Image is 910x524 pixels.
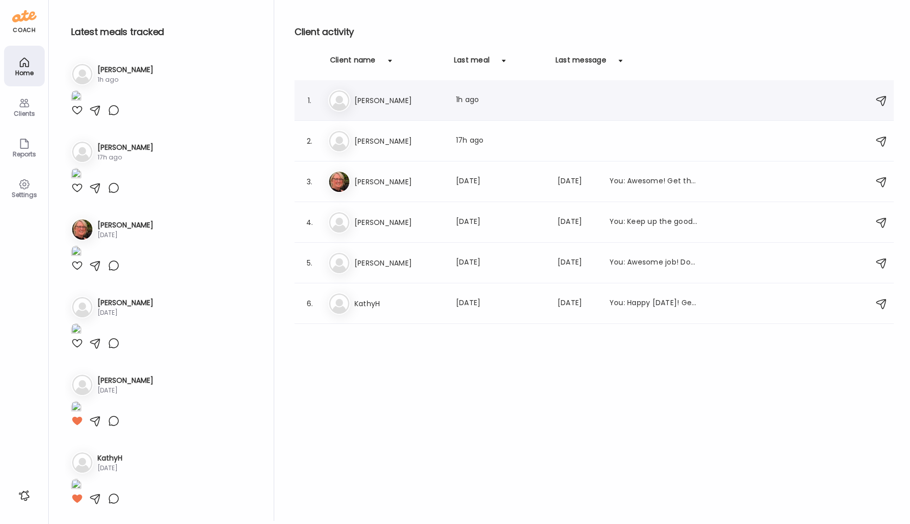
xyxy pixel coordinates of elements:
[354,298,444,310] h3: KathyH
[6,70,43,76] div: Home
[558,216,597,228] div: [DATE]
[304,298,316,310] div: 6.
[304,216,316,228] div: 4.
[97,142,153,153] h3: [PERSON_NAME]
[329,212,349,233] img: bg-avatar-default.svg
[456,176,545,188] div: [DATE]
[13,26,36,35] div: coach
[456,94,545,107] div: 1h ago
[609,176,699,188] div: You: Awesome! Get that sleep in for [DATE] and [DATE], you're doing great!
[609,216,699,228] div: You: Keep up the good work! Get that food in!
[12,8,37,24] img: ate
[71,323,81,337] img: images%2FTWbYycbN6VXame8qbTiqIxs9Hvy2%2FFRyFfMZ9BpN0IfweyF8J%2FzlHwASG0ERPT8kKQeeu4_1080
[97,308,153,317] div: [DATE]
[609,298,699,310] div: You: Happy [DATE]! Get that food/water/sleep in from the past few days [DATE]! Enjoy your weekend!
[71,24,257,40] h2: Latest meals tracked
[6,151,43,157] div: Reports
[304,176,316,188] div: 3.
[354,257,444,269] h3: [PERSON_NAME]
[6,110,43,117] div: Clients
[71,90,81,104] img: images%2FZ3DZsm46RFSj8cBEpbhayiVxPSD3%2FPbMfAV8utVjCqUPP9tnO%2FVGRfdoJJF3OSOQstQLWO_1080
[456,257,545,269] div: [DATE]
[330,55,376,71] div: Client name
[97,153,153,162] div: 17h ago
[354,176,444,188] h3: [PERSON_NAME]
[71,401,81,415] img: images%2FCVHIpVfqQGSvEEy3eBAt9lLqbdp1%2FyfBPilHmn7J6mCMggygh%2F9wT694WXapGMfYQ3LVAk_1080
[295,24,894,40] h2: Client activity
[558,298,597,310] div: [DATE]
[97,231,153,240] div: [DATE]
[71,168,81,182] img: images%2FMmnsg9FMMIdfUg6NitmvFa1XKOJ3%2FLu8xSksiZTEi8z1mQ3Im%2FOhNpshcewJuz4PkGkndd_1080
[97,64,153,75] h3: [PERSON_NAME]
[354,216,444,228] h3: [PERSON_NAME]
[609,257,699,269] div: You: Awesome job! Don't forget to add in sleep and water intake! Keep up the good work!
[71,479,81,493] img: images%2FMTny8fGZ1zOH0uuf6Y6gitpLC3h1%2FGDOGd4TLh1UCzzxAx6H2%2FbnV8A4X66vmwbCxSwkZZ_1080
[329,172,349,192] img: avatars%2FahVa21GNcOZO3PHXEF6GyZFFpym1
[354,94,444,107] h3: [PERSON_NAME]
[97,220,153,231] h3: [PERSON_NAME]
[6,191,43,198] div: Settings
[72,142,92,162] img: bg-avatar-default.svg
[97,298,153,308] h3: [PERSON_NAME]
[304,94,316,107] div: 1.
[354,135,444,147] h3: [PERSON_NAME]
[456,216,545,228] div: [DATE]
[72,219,92,240] img: avatars%2FahVa21GNcOZO3PHXEF6GyZFFpym1
[97,75,153,84] div: 1h ago
[329,293,349,314] img: bg-avatar-default.svg
[304,257,316,269] div: 5.
[558,257,597,269] div: [DATE]
[72,297,92,317] img: bg-avatar-default.svg
[329,90,349,111] img: bg-avatar-default.svg
[97,453,122,464] h3: KathyH
[71,246,81,259] img: images%2FahVa21GNcOZO3PHXEF6GyZFFpym1%2Fq304agSlTAzaEvrPF9Qj%2FVSMOKhpFAxST5uvERZ85_1080
[456,135,545,147] div: 17h ago
[97,386,153,395] div: [DATE]
[97,464,122,473] div: [DATE]
[558,176,597,188] div: [DATE]
[72,375,92,395] img: bg-avatar-default.svg
[329,131,349,151] img: bg-avatar-default.svg
[556,55,606,71] div: Last message
[304,135,316,147] div: 2.
[456,298,545,310] div: [DATE]
[329,253,349,273] img: bg-avatar-default.svg
[72,452,92,473] img: bg-avatar-default.svg
[97,375,153,386] h3: [PERSON_NAME]
[72,64,92,84] img: bg-avatar-default.svg
[454,55,490,71] div: Last meal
